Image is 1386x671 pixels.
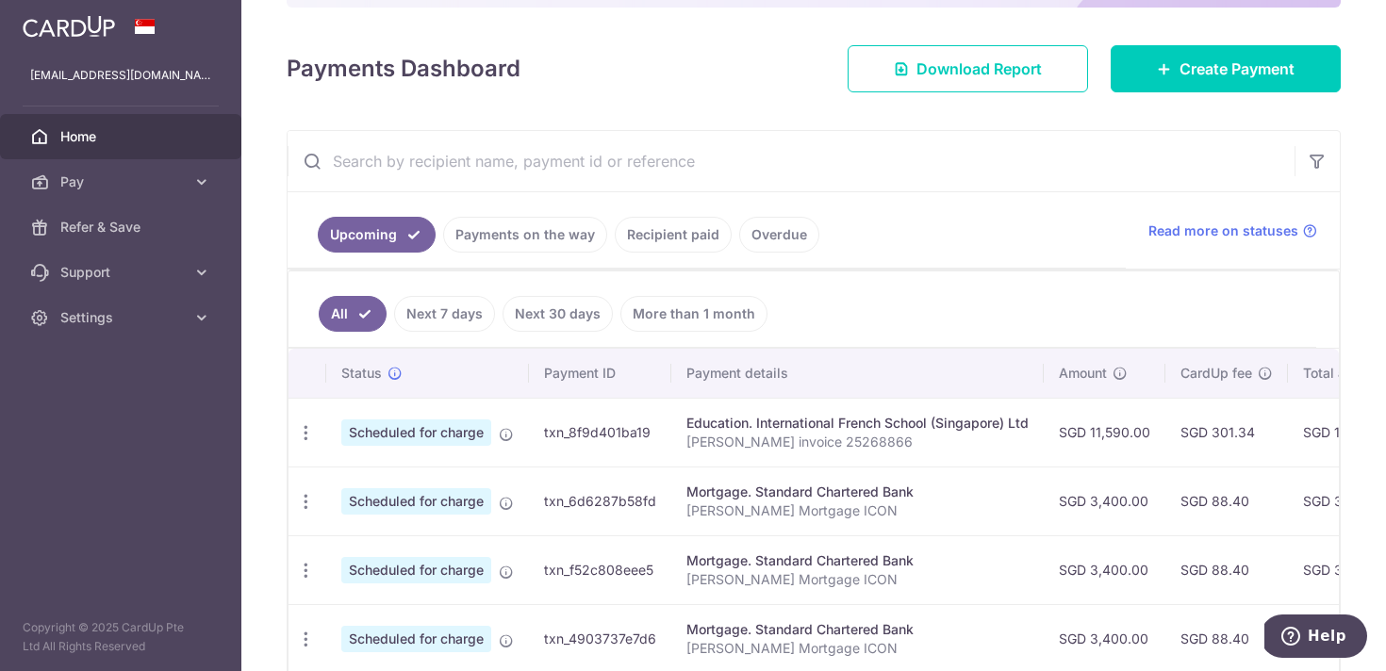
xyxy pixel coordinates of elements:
[503,296,613,332] a: Next 30 days
[1044,535,1165,604] td: SGD 3,400.00
[30,66,211,85] p: [EMAIL_ADDRESS][DOMAIN_NAME]
[341,488,491,515] span: Scheduled for charge
[1044,466,1165,535] td: SGD 3,400.00
[686,570,1029,589] p: [PERSON_NAME] Mortgage ICON
[529,535,671,604] td: txn_f52c808eee5
[1148,221,1317,240] a: Read more on statuses
[287,52,520,86] h4: Payments Dashboard
[1165,398,1288,466] td: SGD 301.34
[1165,466,1288,535] td: SGD 88.40
[288,131,1295,191] input: Search by recipient name, payment id or reference
[529,398,671,466] td: txn_8f9d401ba19
[341,626,491,652] span: Scheduled for charge
[319,296,387,332] a: All
[686,639,1029,658] p: [PERSON_NAME] Mortgage ICON
[1044,398,1165,466] td: SGD 11,590.00
[60,172,185,191] span: Pay
[686,414,1029,433] div: Education. International French School (Singapore) Ltd
[60,263,185,282] span: Support
[686,433,1029,451] p: [PERSON_NAME] invoice 25268866
[1303,364,1365,383] span: Total amt.
[1165,535,1288,604] td: SGD 88.40
[394,296,495,332] a: Next 7 days
[341,557,491,583] span: Scheduled for charge
[620,296,767,332] a: More than 1 month
[1180,57,1295,80] span: Create Payment
[529,349,671,398] th: Payment ID
[671,349,1044,398] th: Payment details
[686,620,1029,639] div: Mortgage. Standard Chartered Bank
[1180,364,1252,383] span: CardUp fee
[318,217,436,253] a: Upcoming
[443,217,607,253] a: Payments on the way
[23,15,115,38] img: CardUp
[60,127,185,146] span: Home
[341,419,491,446] span: Scheduled for charge
[848,45,1088,92] a: Download Report
[60,308,185,327] span: Settings
[1111,45,1341,92] a: Create Payment
[686,501,1029,520] p: [PERSON_NAME] Mortgage ICON
[341,364,382,383] span: Status
[916,57,1042,80] span: Download Report
[686,483,1029,501] div: Mortgage. Standard Chartered Bank
[686,551,1029,570] div: Mortgage. Standard Chartered Bank
[60,218,185,237] span: Refer & Save
[529,466,671,535] td: txn_6d6287b58fd
[1264,614,1367,662] iframe: Opens a widget where you can find more information
[1148,221,1298,240] span: Read more on statuses
[739,217,819,253] a: Overdue
[615,217,732,253] a: Recipient paid
[1059,364,1107,383] span: Amount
